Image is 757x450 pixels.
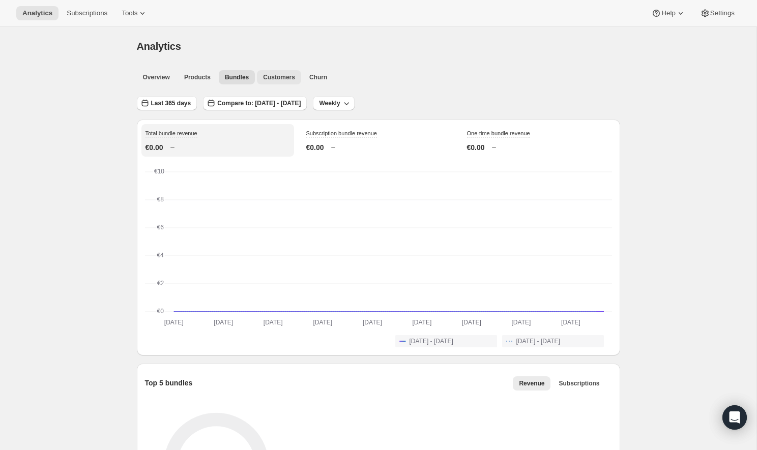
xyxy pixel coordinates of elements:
[157,252,164,259] text: €4
[722,405,747,430] div: Open Intercom Messenger
[516,337,560,345] span: [DATE] - [DATE]
[412,319,431,326] text: [DATE]
[217,99,301,107] span: Compare to: [DATE] - [DATE]
[467,142,485,153] p: €0.00
[16,6,59,20] button: Analytics
[145,378,193,388] p: Top 5 bundles
[203,96,307,110] button: Compare to: [DATE] - [DATE]
[319,99,340,107] span: Weekly
[157,280,164,287] text: €2
[306,130,377,136] span: Subscription bundle revenue
[313,96,354,110] button: Weekly
[306,142,324,153] p: €0.00
[137,96,197,110] button: Last 365 days
[154,168,164,175] text: €10
[115,6,154,20] button: Tools
[225,73,249,81] span: Bundles
[395,335,497,347] button: [DATE] - [DATE]
[145,142,163,153] p: €0.00
[313,319,332,326] text: [DATE]
[137,41,181,52] span: Analytics
[263,319,282,326] text: [DATE]
[157,224,164,231] text: €6
[122,9,137,17] span: Tools
[61,6,113,20] button: Subscriptions
[645,6,691,20] button: Help
[561,319,580,326] text: [DATE]
[214,319,233,326] text: [DATE]
[67,9,107,17] span: Subscriptions
[145,130,197,136] span: Total bundle revenue
[511,319,531,326] text: [DATE]
[694,6,741,20] button: Settings
[661,9,675,17] span: Help
[151,99,191,107] span: Last 365 days
[22,9,52,17] span: Analytics
[184,73,211,81] span: Products
[519,379,544,387] span: Revenue
[462,319,481,326] text: [DATE]
[157,308,164,315] text: €0
[559,379,599,387] span: Subscriptions
[410,337,453,345] span: [DATE] - [DATE]
[164,319,183,326] text: [DATE]
[502,335,604,347] button: [DATE] - [DATE]
[467,130,530,136] span: One-time bundle revenue
[263,73,295,81] span: Customers
[362,319,382,326] text: [DATE]
[157,196,164,203] text: €8
[710,9,735,17] span: Settings
[309,73,327,81] span: Churn
[143,73,170,81] span: Overview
